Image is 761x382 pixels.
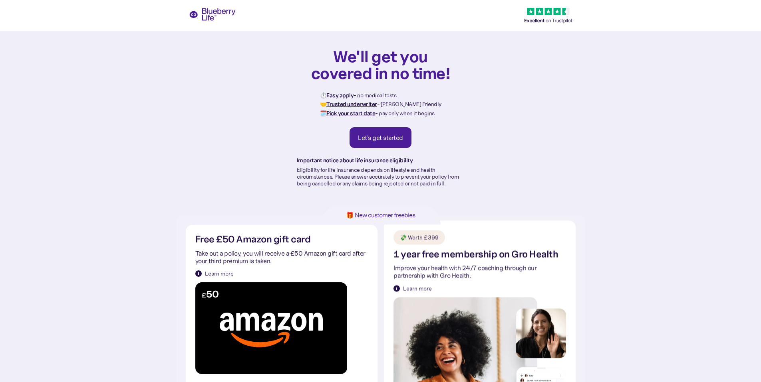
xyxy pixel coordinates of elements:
strong: Pick your start date [326,110,375,117]
div: Learn more [205,270,234,278]
h2: 1 year free membership on Gro Health [393,250,558,260]
a: Learn more [393,284,432,292]
p: Improve your health with 24/7 coaching through our partnership with Gro Health. [393,264,566,280]
strong: Important notice about life insurance eligibility [297,157,413,164]
a: Learn more [195,270,234,278]
div: Learn more [403,284,432,292]
h2: Free £50 Amazon gift card [195,234,311,244]
p: ⏱️ - no medical tests 🤝 - [PERSON_NAME] Friendly 🗓️ - pay only when it begins [320,91,441,118]
div: 💸 Worth £399 [400,234,439,242]
p: Eligibility for life insurance depends on lifestyle and health circumstances. Please answer accur... [297,167,465,187]
strong: Trusted underwriter [326,100,377,108]
h1: 🎁 New customer freebies [334,212,428,219]
a: Let's get started [350,127,411,148]
strong: Easy apply [326,92,354,99]
div: Let's get started [358,134,403,142]
p: Take out a policy, you will receive a £50 Amazon gift card after your third premium is taken. [195,250,368,265]
h1: We'll get you covered in no time! [311,48,451,81]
